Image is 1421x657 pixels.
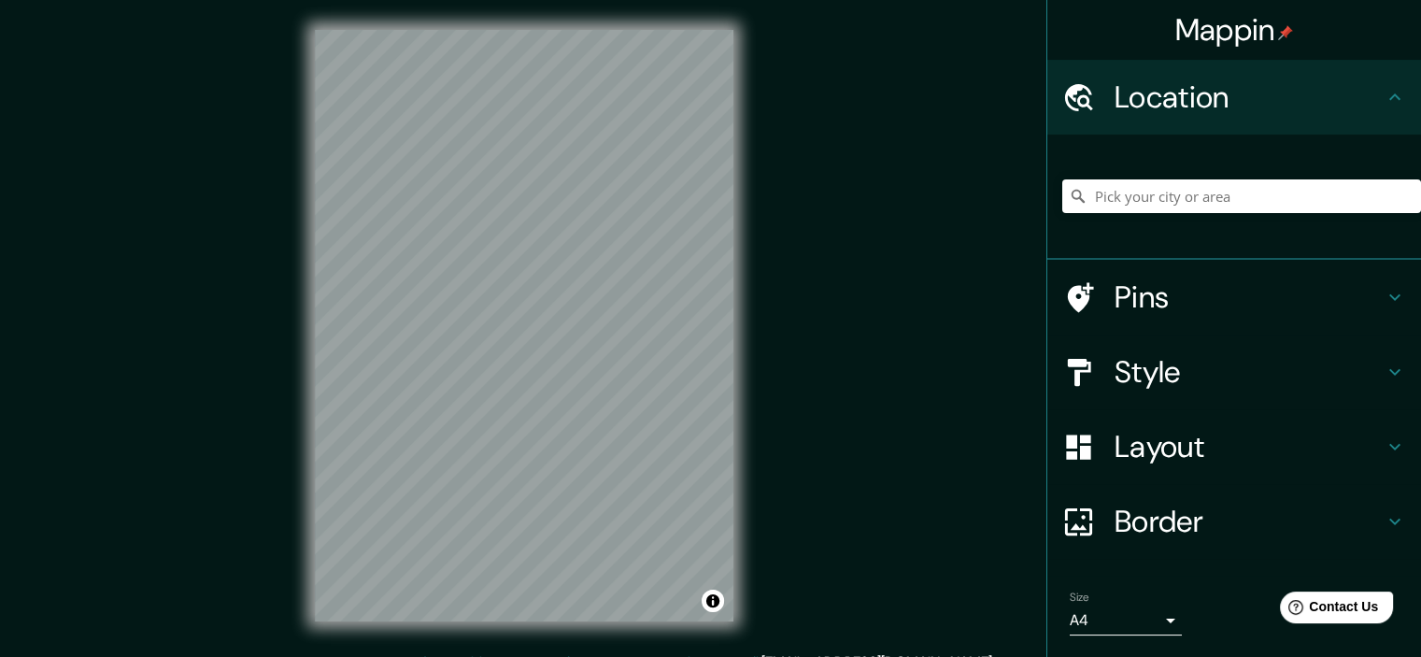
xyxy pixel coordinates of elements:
h4: Pins [1115,279,1384,316]
div: Pins [1047,260,1421,335]
button: Toggle attribution [702,590,724,612]
div: Layout [1047,409,1421,484]
h4: Mappin [1175,11,1294,49]
img: pin-icon.png [1278,25,1293,40]
div: A4 [1070,606,1182,636]
label: Size [1070,590,1089,606]
h4: Border [1115,503,1384,540]
div: Border [1047,484,1421,559]
iframe: Help widget launcher [1255,584,1400,636]
div: Location [1047,60,1421,135]
input: Pick your city or area [1062,179,1421,213]
h4: Location [1115,79,1384,116]
h4: Style [1115,353,1384,391]
h4: Layout [1115,428,1384,465]
div: Style [1047,335,1421,409]
canvas: Map [315,30,733,621]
